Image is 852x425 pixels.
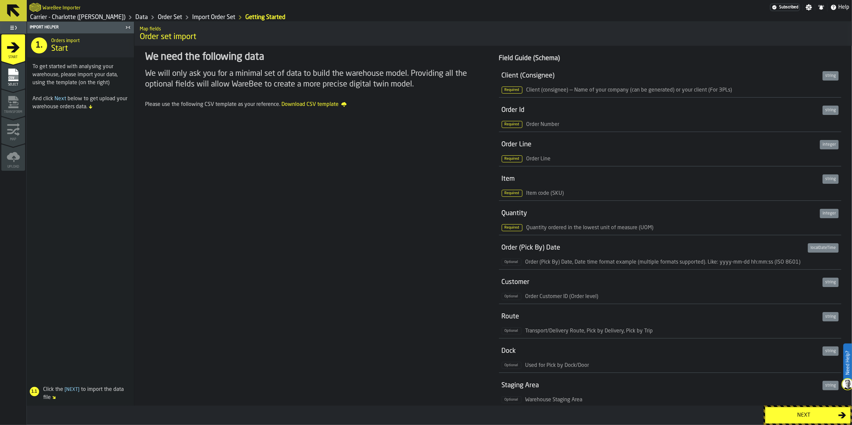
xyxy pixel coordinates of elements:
[502,312,820,321] div: Route
[1,117,25,143] li: menu Map
[158,14,182,21] a: link-to-/wh/i/e074fb63-00ea-4531-a7c9-ea0a191b3e4f/data/orders/
[140,25,847,32] h2: Sub Title
[769,411,838,419] div: Next
[42,4,81,11] h2: Sub Title
[27,386,131,402] div: Click the to import the data file
[502,106,820,115] div: Order Id
[123,23,133,31] label: button-toggle-Close me
[499,54,842,63] div: Field Guide (Schema)
[1,55,25,59] span: Start
[526,156,551,162] span: Order Line
[502,346,820,356] div: Dock
[145,68,488,90] div: We will only ask you for a minimal set of data to build the warehouse model. Providing all the op...
[32,95,129,111] div: And click below to get upload your warehouse orders data.
[51,43,68,54] span: Start
[32,63,129,87] div: To get started with analysing your warehouse, please import your data, using the template (on the...
[502,71,820,81] div: Client (Consignee)
[526,191,564,196] span: Item code (SKU)
[770,4,800,11] div: Menu Subscription
[30,14,125,21] a: link-to-/wh/i/e074fb63-00ea-4531-a7c9-ea0a191b3e4f
[1,89,25,116] li: menu Transform
[1,144,25,171] li: menu Upload
[823,71,839,81] div: string
[502,293,521,300] span: Optional
[1,138,25,141] span: Map
[29,13,440,21] nav: Breadcrumb
[525,397,583,403] span: Warehouse Staging Area
[502,121,522,128] span: Required
[502,155,522,162] span: Required
[1,83,25,87] span: Select
[502,140,818,149] div: Order Line
[502,396,521,403] span: Optional
[78,387,80,392] span: ]
[29,1,41,13] a: logo-header
[844,344,851,382] label: Need Help?
[828,3,852,11] label: button-toggle-Help
[281,101,347,109] a: Download CSV template
[28,25,123,30] div: Import Helper
[823,312,839,321] div: string
[1,34,25,61] li: menu Start
[27,33,134,57] div: title-Start
[803,4,815,11] label: button-toggle-Settings
[30,389,39,394] span: 1.1
[525,363,589,368] span: Used for Pick by Dock/Door
[502,174,820,184] div: Item
[808,243,839,253] div: localDateTime
[145,51,488,63] div: We need the following data
[51,37,129,43] h2: Sub Title
[31,37,47,53] div: 1.
[526,225,654,231] span: Quantity ordered in the lowest unit of measure (UOM)
[502,87,522,94] span: Required
[502,327,521,334] span: Optional
[838,3,849,11] span: Help
[54,96,66,102] span: Next
[779,5,798,10] span: Subscribed
[245,14,285,21] a: link-to-/wh/i/e074fb63-00ea-4531-a7c9-ea0a191b3e4f/import/orders/
[135,14,148,21] a: link-to-/wh/i/e074fb63-00ea-4531-a7c9-ea0a191b3e4f/data
[1,110,25,114] span: Transform
[820,140,839,149] div: integer
[502,278,820,287] div: Customer
[823,106,839,115] div: string
[525,328,653,334] span: Transport/Delivery Route, Pick by Delivery, Pick by Trip
[134,22,852,46] div: title-Order set import
[1,23,25,32] label: button-toggle-Toggle Full Menu
[145,102,280,107] span: Please use the following CSV template as your reference.
[770,4,800,11] a: link-to-/wh/i/e074fb63-00ea-4531-a7c9-ea0a191b3e4f/settings/billing
[502,190,522,197] span: Required
[823,381,839,390] div: string
[823,346,839,356] div: string
[63,387,81,392] span: Next
[823,174,839,184] div: string
[140,32,847,42] span: Order set import
[526,88,732,93] span: Client (consignee) — Name of your company (can be generated) or your client (For 3PLs)
[502,209,818,218] div: Quantity
[815,4,827,11] label: button-toggle-Notifications
[27,22,134,33] header: Import Helper
[502,259,521,266] span: Optional
[526,122,560,127] span: Order Number
[1,165,25,169] span: Upload
[65,387,66,392] span: [
[525,294,599,299] span: Order Customer ID (Order level)
[502,224,522,231] span: Required
[1,62,25,89] li: menu Select
[502,243,806,253] div: Order (Pick By) Date
[502,362,521,369] span: Optional
[765,407,851,424] button: button-Next
[525,260,801,265] span: Order (Pick By) Date, Date time format example (multiple formats supported). Like: yyyy-mm-dd hh:...
[823,278,839,287] div: string
[502,381,820,390] div: Staging Area
[192,14,235,21] a: link-to-/wh/i/e074fb63-00ea-4531-a7c9-ea0a191b3e4f/import/orders/
[820,209,839,218] div: integer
